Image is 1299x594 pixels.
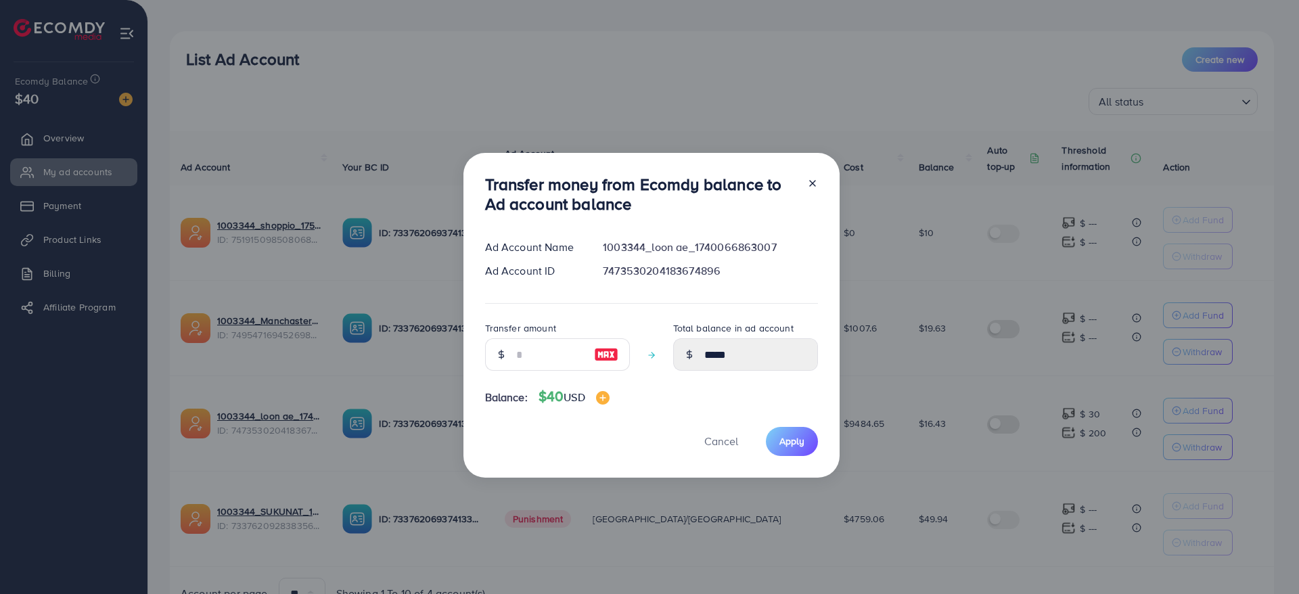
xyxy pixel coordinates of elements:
[766,427,818,456] button: Apply
[592,263,828,279] div: 7473530204183674896
[485,390,528,405] span: Balance:
[596,391,610,405] img: image
[704,434,738,449] span: Cancel
[673,321,794,335] label: Total balance in ad account
[687,427,755,456] button: Cancel
[539,388,610,405] h4: $40
[594,346,618,363] img: image
[485,321,556,335] label: Transfer amount
[474,263,593,279] div: Ad Account ID
[592,239,828,255] div: 1003344_loon ae_1740066863007
[779,434,804,448] span: Apply
[485,175,796,214] h3: Transfer money from Ecomdy balance to Ad account balance
[564,390,585,405] span: USD
[474,239,593,255] div: Ad Account Name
